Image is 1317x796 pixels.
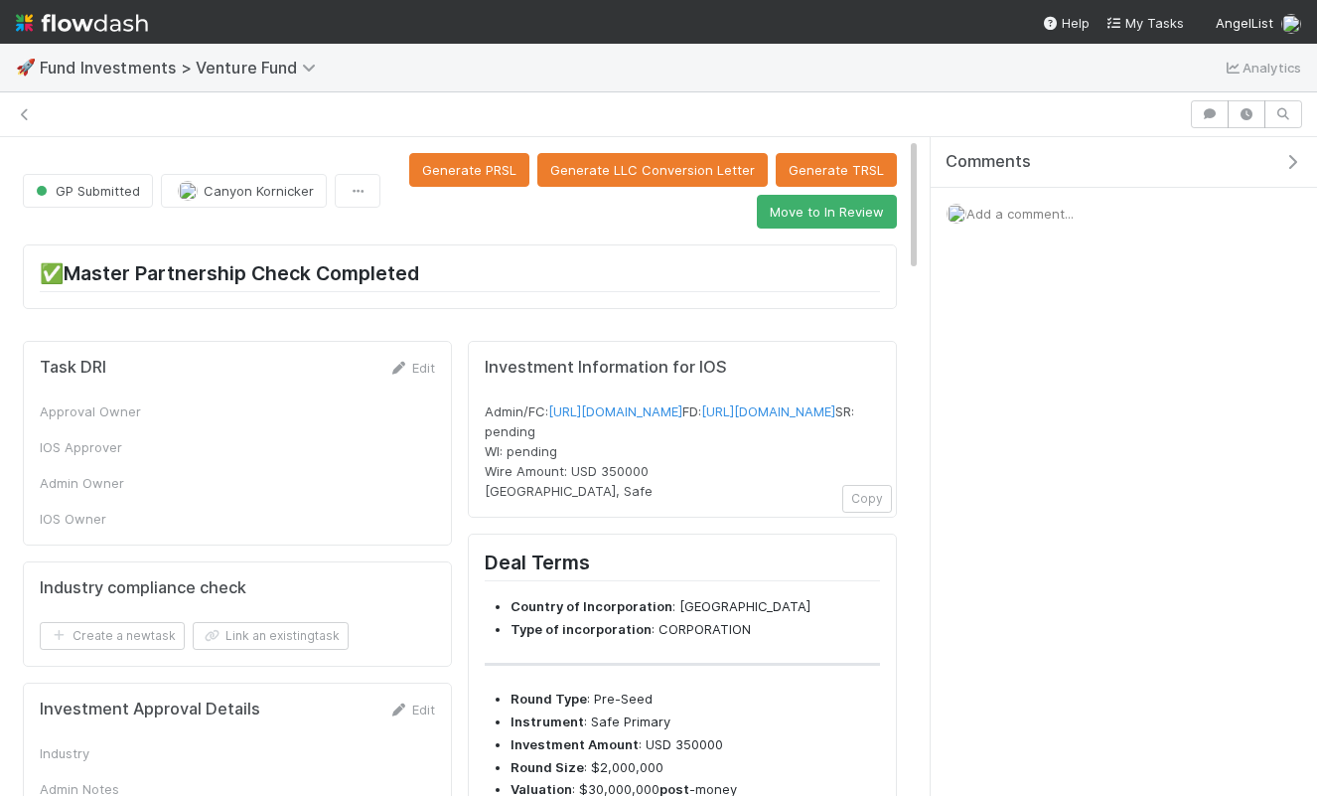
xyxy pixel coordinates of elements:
button: Move to In Review [757,195,897,229]
a: Edit [388,360,435,376]
div: Help [1042,13,1090,33]
span: Comments [946,152,1031,172]
strong: Country of Incorporation [511,598,672,614]
strong: Type of incorporation [511,621,652,637]
span: My Tasks [1105,15,1184,31]
span: 🚀 [16,59,36,76]
strong: Round Type [511,691,587,707]
span: Admin/FC: FD: SR: pending WI: pending Wire Amount: USD 350000 [GEOGRAPHIC_DATA], Safe [485,403,858,499]
h5: Industry compliance check [40,578,246,598]
div: IOS Owner [40,509,338,529]
div: Admin Owner [40,473,338,493]
span: GP Submitted [32,183,140,199]
h2: Deal Terms [485,551,880,581]
a: Analytics [1223,56,1301,80]
img: avatar_d1f4bd1b-0b26-4d9b-b8ad-69b413583d95.png [947,204,966,224]
strong: Round Size [511,759,584,775]
div: Industry [40,743,338,763]
button: Link an existingtask [193,622,349,650]
strong: Instrument [511,714,584,729]
h5: Investment Information for IOS [485,358,880,378]
img: logo-inverted-e16ddd16eac7371096b0.svg [16,6,148,40]
li: : Safe Primary [511,713,880,732]
img: avatar_d1f4bd1b-0b26-4d9b-b8ad-69b413583d95.png [178,181,198,201]
h5: Task DRI [40,358,106,378]
strong: Investment Amount [511,736,639,752]
button: Generate PRSL [409,153,529,187]
div: IOS Approver [40,437,338,457]
img: avatar_d1f4bd1b-0b26-4d9b-b8ad-69b413583d95.png [1281,14,1301,34]
button: GP Submitted [23,174,153,208]
span: AngelList [1216,15,1273,31]
li: : Pre-Seed [511,690,880,710]
span: Add a comment... [966,206,1074,222]
li: : $2,000,000 [511,758,880,778]
span: Fund Investments > Venture Fund [40,58,326,78]
a: Edit [388,702,435,717]
div: Approval Owner [40,401,338,421]
h2: ✅Master Partnership Check Completed [40,261,880,292]
button: Generate LLC Conversion Letter [537,153,768,187]
span: Canyon Kornicker [204,183,314,199]
button: Generate TRSL [776,153,897,187]
h5: Investment Approval Details [40,700,260,719]
button: Create a newtask [40,622,185,650]
button: Copy [842,485,892,513]
a: [URL][DOMAIN_NAME] [701,403,835,419]
li: : USD 350000 [511,735,880,755]
button: Canyon Kornicker [161,174,327,208]
a: My Tasks [1105,13,1184,33]
li: : [GEOGRAPHIC_DATA] [511,597,880,617]
a: [URL][DOMAIN_NAME] [548,403,682,419]
li: : CORPORATION [511,620,880,640]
